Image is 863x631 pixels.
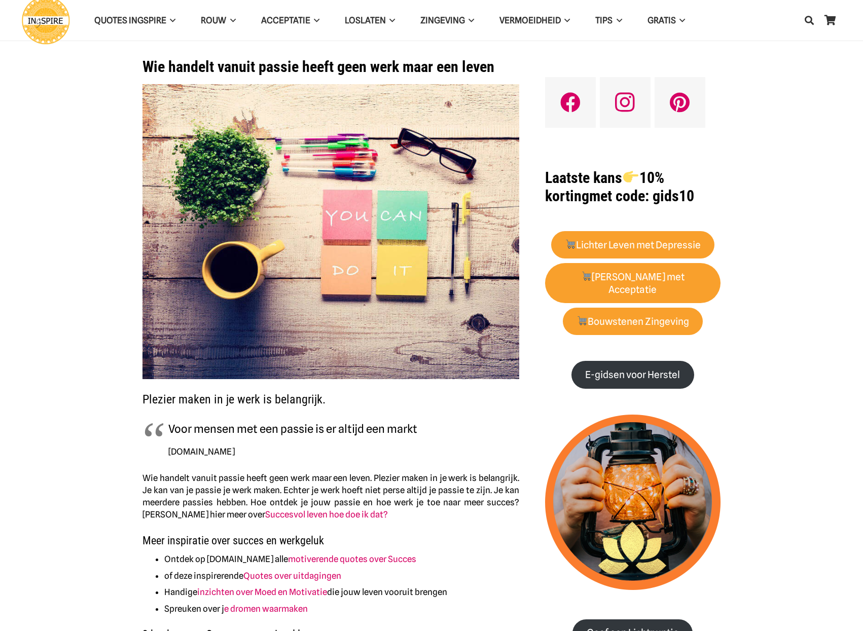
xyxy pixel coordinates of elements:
[168,420,493,439] p: Voor mensen met een passie is er altijd een markt
[164,570,519,582] li: of deze inspirerende
[563,308,703,336] a: 🛒Bouwstenen Zingeving
[226,8,235,33] span: ROUW Menu
[168,444,493,459] cite: [DOMAIN_NAME]
[487,8,583,33] a: VERMOEIDHEIDVERMOEIDHEID Menu
[465,8,474,33] span: Zingeving Menu
[655,77,705,128] a: Pinterest
[583,8,634,33] a: TIPSTIPS Menu
[332,8,408,33] a: LoslatenLoslaten Menu
[565,239,701,251] strong: Lichter Leven met Depressie
[582,271,591,281] img: 🛒
[499,15,561,25] span: VERMOEIDHEID
[648,15,676,25] span: GRATIS
[635,8,698,33] a: GRATISGRATIS Menu
[94,15,166,25] span: QUOTES INGSPIRE
[164,553,519,565] li: Ontdek op [DOMAIN_NAME] alle
[224,604,308,614] a: e dromen waarmaken
[545,169,721,205] h1: met code: gids10
[581,271,685,295] strong: [PERSON_NAME] met Acceptatie
[345,15,386,25] span: Loslaten
[571,361,694,389] a: E-gidsen voor Herstel
[142,472,519,521] p: Wie handelt vanuit passie heeft geen werk maar een leven. Plezier maken in je werk is belangrijk....
[577,316,689,327] strong: Bouwstenen Zingeving
[613,8,622,33] span: TIPS Menu
[595,15,613,25] span: TIPS
[408,8,487,33] a: ZingevingZingeving Menu
[600,77,651,128] a: Instagram
[551,231,715,259] a: 🛒Lichter Leven met Depressie
[577,316,587,325] img: 🛒
[561,8,570,33] span: VERMOEIDHEID Menu
[142,534,519,553] h3: Meer inspiratie over succes en werkgeluk
[261,15,310,25] span: Acceptatie
[545,169,664,205] strong: Laatste kans 10% korting
[142,84,519,380] img: Boost jouw motivatie in 8 stappen voor meer succes! - ingspire.nl
[545,263,721,304] a: 🛒[PERSON_NAME] met Acceptatie
[243,571,341,581] a: Quotes over uitdagingen
[288,554,416,564] a: motiverende quotes over Succes
[142,58,519,76] h1: Wie handelt vanuit passie heeft geen werk maar een leven
[142,379,519,406] h2: Plezier maken in je werk is belangrijk.
[164,603,519,615] li: Spreuken over j
[623,169,638,184] img: 👉
[82,8,188,33] a: QUOTES INGSPIREQUOTES INGSPIRE Menu
[386,8,395,33] span: Loslaten Menu
[420,15,465,25] span: Zingeving
[265,509,388,519] a: Succesvol leven hoe doe ik dat?
[310,8,319,33] span: Acceptatie Menu
[248,8,332,33] a: AcceptatieAcceptatie Menu
[164,586,519,598] li: Handige die jouw leven vooruit brengen
[676,8,685,33] span: GRATIS Menu
[545,415,721,590] img: lichtpuntjes voor in donkere tijden
[545,77,596,128] a: Facebook
[188,8,248,33] a: ROUWROUW Menu
[585,369,680,381] strong: E-gidsen voor Herstel
[197,587,327,597] a: inzichten over Moed en Motivatie
[166,8,175,33] span: QUOTES INGSPIRE Menu
[201,15,226,25] span: ROUW
[565,239,575,249] img: 🛒
[799,8,819,33] a: Zoeken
